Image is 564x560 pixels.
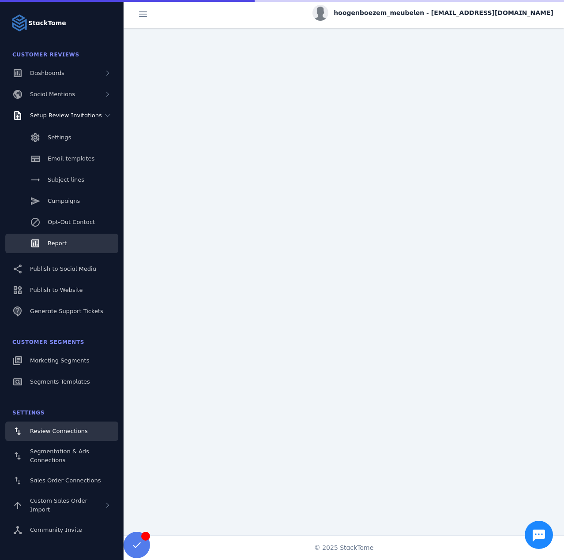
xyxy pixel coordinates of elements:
span: Email templates [48,155,94,162]
span: Custom Sales Order Import [30,497,87,513]
a: Community Invite [5,520,118,540]
span: Settings [12,410,45,416]
span: Sales Order Connections [30,477,101,484]
span: Settings [48,134,71,141]
span: hoogenboezem_meubelen - [EMAIL_ADDRESS][DOMAIN_NAME] [334,8,553,18]
a: Opt-Out Contact [5,213,118,232]
a: Segmentation & Ads Connections [5,443,118,469]
a: Subject lines [5,170,118,190]
a: Settings [5,128,118,147]
span: Community Invite [30,526,82,533]
button: hoogenboezem_meubelen - [EMAIL_ADDRESS][DOMAIN_NAME] [312,5,553,21]
strong: StackTome [28,19,66,28]
a: Generate Support Tickets [5,302,118,321]
span: Opt-Out Contact [48,219,95,225]
span: Segmentation & Ads Connections [30,448,89,463]
a: Publish to Social Media [5,259,118,279]
span: Campaigns [48,198,80,204]
span: Segments Templates [30,378,90,385]
img: Logo image [11,14,28,32]
span: Generate Support Tickets [30,308,103,314]
span: Setup Review Invitations [30,112,102,119]
span: Customer Segments [12,339,84,345]
a: Segments Templates [5,372,118,392]
span: Marketing Segments [30,357,89,364]
span: Social Mentions [30,91,75,97]
span: Report [48,240,67,246]
a: Publish to Website [5,280,118,300]
span: Customer Reviews [12,52,79,58]
span: Review Connections [30,428,88,434]
a: Review Connections [5,422,118,441]
span: Subject lines [48,176,84,183]
a: Marketing Segments [5,351,118,370]
span: Publish to Website [30,287,83,293]
a: Sales Order Connections [5,471,118,490]
a: Email templates [5,149,118,168]
span: Dashboards [30,70,64,76]
a: Campaigns [5,191,118,211]
img: profile.jpg [312,5,328,21]
span: © 2025 StackTome [314,543,374,553]
a: Report [5,234,118,253]
span: Publish to Social Media [30,265,96,272]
